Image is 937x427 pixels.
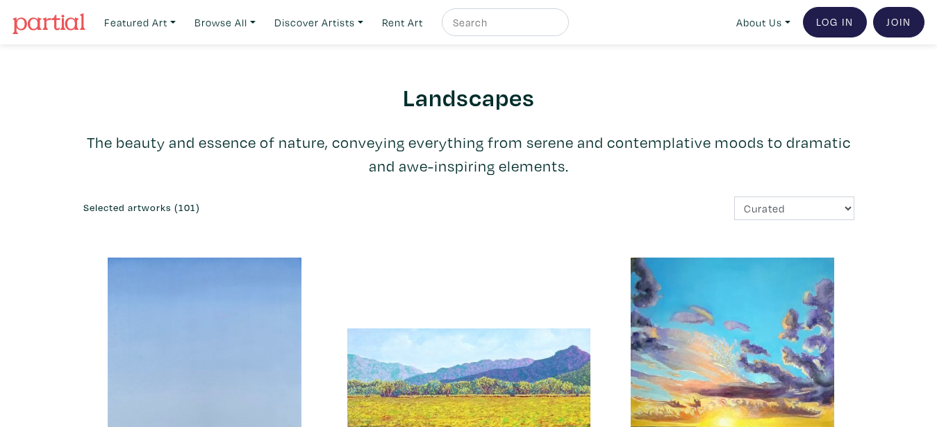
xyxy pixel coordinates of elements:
a: Log In [803,7,867,37]
a: Browse All [188,8,262,37]
a: Rent Art [376,8,429,37]
p: The beauty and essence of nature, conveying everything from serene and contemplative moods to dra... [83,131,854,178]
a: Featured Art [98,8,182,37]
input: Search [451,14,556,31]
h6: Selected artworks (101) [83,202,458,214]
a: About Us [730,8,797,37]
a: Discover Artists [268,8,370,37]
h2: Landscapes [83,82,854,112]
a: Join [873,7,924,37]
